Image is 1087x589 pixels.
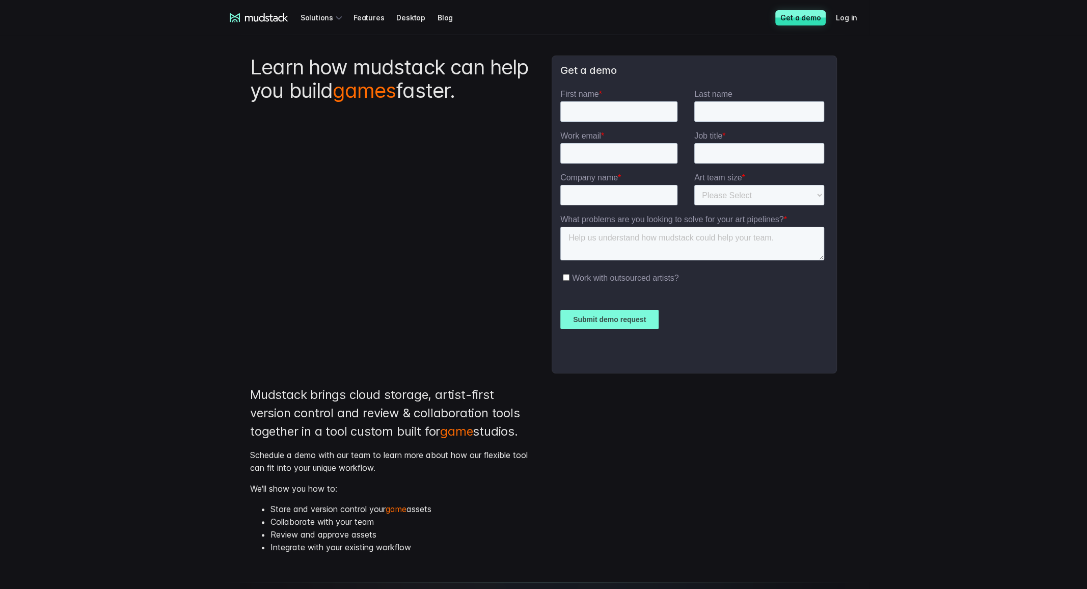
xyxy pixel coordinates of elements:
a: Desktop [396,8,438,27]
li: Store and version control your assets [270,503,537,516]
li: Integrate with your existing workflow [270,541,537,554]
h1: Learn how mudstack can help you build faster. [250,56,535,102]
p: We'll show you how to: [250,483,537,554]
li: Collaborate with your team [270,516,537,528]
li: Review and approve assets [270,528,537,541]
p: Schedule a demo with our team to learn more about how our flexible tool can fit into your unique ... [250,449,537,474]
a: Features [354,8,396,27]
iframe: Form 1 [560,89,828,365]
xt-mark: games [333,78,396,103]
div: Solutions [301,8,345,27]
xt-mark: game [386,504,406,514]
a: Log in [836,8,869,27]
a: Get a demo [775,10,826,25]
a: Blog [438,8,465,27]
p: Mudstack brings cloud storage, artist-first version control and review & collaboration tools toge... [250,386,537,441]
iframe: YouTube video player [250,115,535,275]
xt-mark: game [440,424,473,439]
a: mudstack logo [230,13,288,22]
h3: Get a demo [560,64,828,77]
